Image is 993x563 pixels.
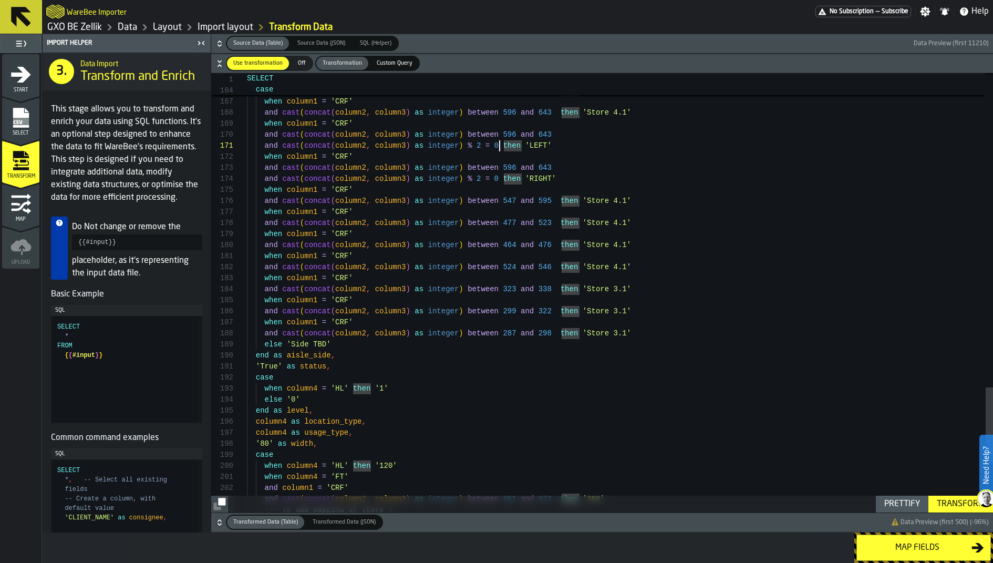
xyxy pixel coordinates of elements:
span: , [366,108,370,117]
span: = [322,97,326,106]
span: as [415,263,423,271]
span: column3 [375,285,406,293]
span: as [415,141,423,150]
span: ) [406,263,410,271]
span: then [561,241,578,249]
span: = [322,230,326,238]
div: 168 [211,107,233,118]
div: thumb [316,57,368,70]
span: SQL (Helper) [356,39,396,48]
span: ⚠️ Data Preview (first 500) (-96%) [891,518,989,526]
span: as [415,130,423,139]
span: column1 [287,208,318,216]
span: 'LEFT' [525,141,551,150]
span: and [521,241,534,249]
span: ( [300,241,304,249]
a: link-to-/wh/i/5fa160b1-7992-442a-9057-4226e3d2ae6d/designer [153,22,182,33]
span: column3 [375,197,406,205]
label: button-switch-multi-Custom Query [369,56,420,71]
div: thumb [291,37,351,50]
span: and [521,130,534,139]
span: — [876,8,880,15]
div: 169 [211,118,233,129]
span: between [468,197,499,205]
div: 3. [49,59,74,84]
span: when [265,208,283,216]
div: title-Transform and Enrich [43,53,211,90]
span: concat [304,130,330,139]
span: Off [293,59,310,68]
span: and [265,141,278,150]
span: when [265,119,283,128]
div: thumb [291,57,312,70]
span: and [265,219,278,227]
span: = [322,208,326,216]
span: Help [971,5,989,18]
label: button-toggle-Toggle Full Menu [2,36,39,51]
p: Do Not change or remove the [72,221,202,233]
span: ( [300,219,304,227]
div: 179 [211,229,233,240]
span: ) [459,163,463,172]
span: 104 [211,85,233,96]
span: between [468,130,499,139]
span: column2 [335,219,366,227]
span: 643 [539,163,552,172]
span: between [468,241,499,249]
span: as [415,241,423,249]
span: column3 [375,219,406,227]
span: case [256,85,274,94]
span: ) [406,108,410,117]
div: 170 [211,129,233,140]
span: column2 [335,108,366,117]
span: and [265,285,278,293]
button: button-Map fields [856,535,991,561]
div: 182 [211,262,233,273]
pre: {{#input}} [72,234,202,250]
span: and [521,219,534,227]
button: button-Prettify [876,496,928,513]
span: 2 [477,175,481,183]
span: when [265,274,283,282]
span: = [322,152,326,161]
span: ) [406,197,410,205]
span: ( [331,241,335,249]
span: 'RIGHT' [525,175,556,183]
span: when [265,230,283,238]
span: % [468,141,472,150]
span: between [468,163,499,172]
span: 524 [503,263,516,271]
span: , [366,197,370,205]
span: Data Preview (first 11210) [914,40,989,47]
span: ( [300,108,304,117]
span: column2 [335,163,366,172]
span: cast [282,108,300,117]
span: cast [282,163,300,172]
span: Map [2,217,39,222]
span: as [415,197,423,205]
span: and [521,197,534,205]
div: thumb [354,37,398,50]
nav: Breadcrumb [46,21,518,34]
a: logo-header [46,2,65,21]
p: placeholder, as it's representing the input data file. [72,254,202,280]
div: 181 [211,251,233,262]
span: between [468,108,499,117]
span: Transform and Enrich [80,68,195,85]
span: ( [331,285,335,293]
span: ( [331,141,335,150]
span: column3 [375,130,406,139]
span: then [561,263,578,271]
span: column3 [375,241,406,249]
span: concat [304,197,330,205]
span: 546 [539,263,552,271]
p: This stage allows you to transform and enrich your data using SQL functions. It's an optional ste... [51,103,202,204]
span: then [561,197,578,205]
span: 547 [503,197,516,205]
span: when [265,252,283,260]
label: button-switch-multi-Source Data (JSON) [290,36,353,51]
span: 'Store 4.1' [583,263,631,271]
span: 'CRF' [331,119,353,128]
span: ( [331,219,335,227]
div: 180 [211,240,233,251]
